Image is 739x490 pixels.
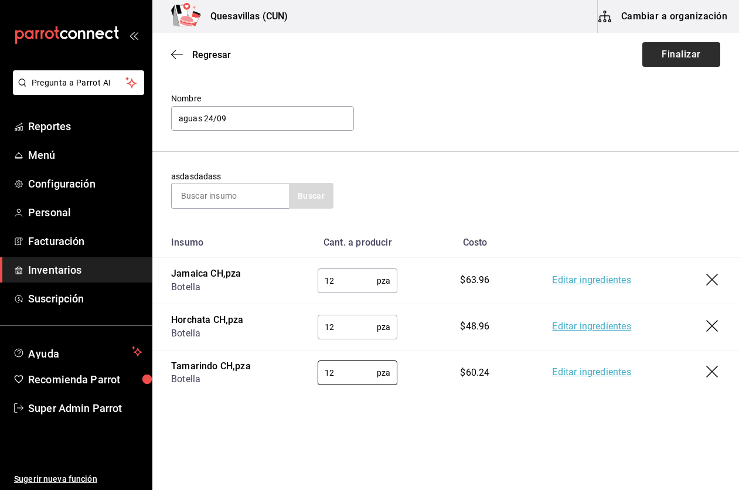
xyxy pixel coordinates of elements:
[171,281,280,294] div: Botella
[8,85,144,97] a: Pregunta a Parrot AI
[552,320,631,334] a: Editar ingredientes
[28,233,142,249] span: Facturación
[460,274,489,285] span: $63.96
[152,227,299,258] th: Insumo
[28,372,142,387] span: Recomienda Parrot
[32,77,126,89] span: Pregunta a Parrot AI
[13,70,144,95] button: Pregunta a Parrot AI
[416,227,533,258] th: Costo
[171,94,354,103] label: Nombre
[171,314,280,327] div: Horchata CH , pza
[28,205,142,220] span: Personal
[299,227,416,258] th: Cant. a producir
[28,147,142,163] span: Menú
[28,176,142,192] span: Configuración
[14,473,142,485] span: Sugerir nueva función
[318,361,377,384] input: 0
[318,360,397,385] div: pza
[318,315,397,339] div: pza
[192,49,231,60] span: Regresar
[129,30,138,40] button: open_drawer_menu
[171,171,333,209] div: asdasdadass
[28,400,142,416] span: Super Admin Parrot
[642,42,720,67] button: Finalizar
[318,269,377,292] input: 0
[201,9,288,23] h3: Quesavillas (CUN)
[171,373,280,386] div: Botella
[318,268,397,293] div: pza
[171,49,231,60] button: Regresar
[28,118,142,134] span: Reportes
[552,366,631,380] a: Editar ingredientes
[28,345,127,359] span: Ayuda
[318,315,377,339] input: 0
[552,274,631,288] a: Editar ingredientes
[28,262,142,278] span: Inventarios
[460,367,489,378] span: $60.24
[28,291,142,307] span: Suscripción
[460,321,489,332] span: $48.96
[172,183,289,208] input: Buscar insumo
[171,267,280,281] div: Jamaica CH , pza
[171,327,280,341] div: Botella
[171,360,280,373] div: Tamarindo CH , pza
